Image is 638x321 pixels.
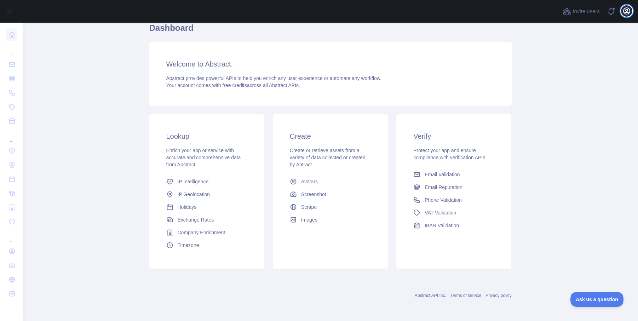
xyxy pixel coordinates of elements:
[410,206,497,219] a: VAT Validation
[450,293,481,298] a: Terms of service
[178,229,225,236] span: Company Enrichment
[413,148,485,160] span: Protect your app and ensure compliance with verification APIs
[410,181,497,194] a: Email Reputation
[301,178,318,185] span: Avatars
[163,239,250,252] a: Timezone
[570,292,624,307] iframe: Toggle Customer Support
[301,204,317,211] span: Scrape
[561,6,601,17] button: Invite users
[573,7,600,16] span: Invite users
[425,196,462,204] span: Phone Validation
[163,213,250,226] a: Exchange Rates
[410,194,497,206] a: Phone Validation
[290,148,366,167] span: Create or retrieve assets from a variety of data collected or created by Abtract
[485,293,511,298] a: Privacy policy
[166,148,241,167] span: Enrich your app or service with accurate and comprehensive data from Abstract
[163,175,250,188] a: IP Intelligence
[301,216,317,223] span: Images
[166,75,382,81] span: Abstract provides powerful APIs to help you enrich any user experience or automate any workflow.
[149,22,512,39] h1: Dashboard
[178,178,209,185] span: IP Intelligence
[166,131,247,141] h3: Lookup
[178,191,210,198] span: IP Geolocation
[425,209,456,216] span: VAT Validation
[287,201,374,213] a: Scrape
[413,131,494,141] h3: Verify
[425,222,459,229] span: IBAN Validation
[290,131,371,141] h3: Create
[163,201,250,213] a: Holidays
[166,82,300,88] span: Your account comes with across all Abstract APIs.
[425,171,460,178] span: Email Validation
[223,82,247,88] span: free credits
[6,229,17,243] div: ...
[6,42,17,57] div: ...
[178,216,214,223] span: Exchange Rates
[287,213,374,226] a: Images
[410,219,497,232] a: IBAN Validation
[301,191,326,198] span: Screenshot
[287,188,374,201] a: Screenshot
[410,168,497,181] a: Email Validation
[163,226,250,239] a: Company Enrichment
[425,184,462,191] span: Email Reputation
[178,242,199,249] span: Timezone
[6,129,17,143] div: ...
[415,293,446,298] a: Abstract API Inc.
[287,175,374,188] a: Avatars
[178,204,197,211] span: Holidays
[163,188,250,201] a: IP Geolocation
[166,59,495,69] h3: Welcome to Abstract.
